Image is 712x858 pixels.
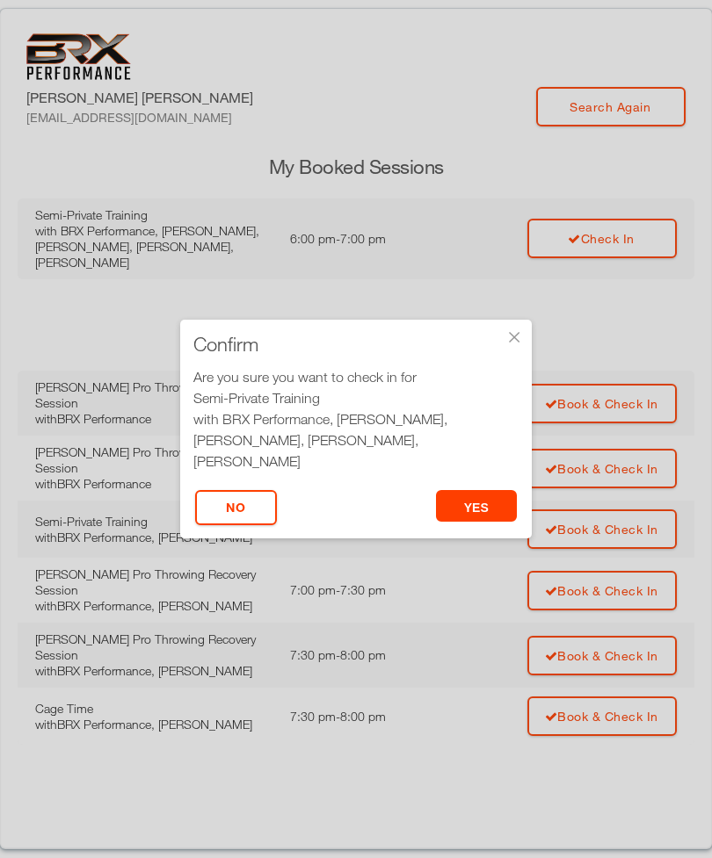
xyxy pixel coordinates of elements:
[195,490,277,525] button: No
[193,387,519,408] div: Semi-Private Training
[505,328,523,346] div: ×
[193,408,519,472] div: with BRX Performance, [PERSON_NAME], [PERSON_NAME], [PERSON_NAME], [PERSON_NAME]
[193,335,258,353] span: Confirm
[193,366,519,493] div: Are you sure you want to check in for at 6:00 pm?
[436,490,518,522] button: yes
